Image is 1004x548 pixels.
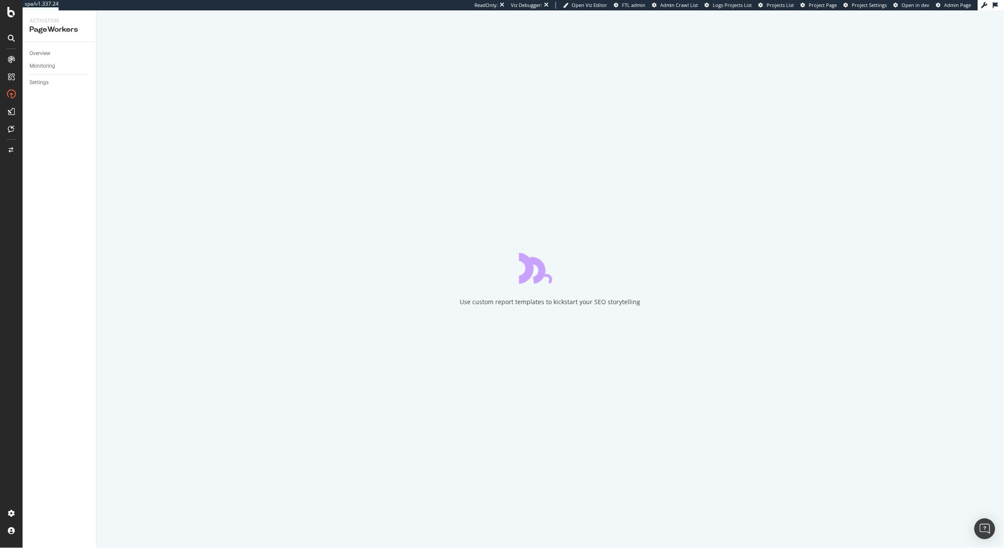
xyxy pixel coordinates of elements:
[614,2,645,9] a: FTL admin
[809,2,837,8] span: Project Page
[30,49,50,58] div: Overview
[474,2,498,9] div: ReadOnly:
[30,78,49,87] div: Settings
[511,2,542,9] div: Viz Debugger:
[759,2,794,9] a: Projects List
[902,2,930,8] span: Open in dev
[30,17,89,25] div: Activation
[936,2,971,9] a: Admin Page
[460,298,641,306] div: Use custom report templates to kickstart your SEO storytelling
[30,25,89,35] div: PageWorkers
[622,2,645,8] span: FTL admin
[801,2,837,9] a: Project Page
[713,2,752,8] span: Logs Projects List
[519,253,582,284] div: animation
[30,62,55,71] div: Monitoring
[572,2,607,8] span: Open Viz Editor
[945,2,971,8] span: Admin Page
[30,49,90,58] a: Overview
[974,518,995,539] div: Open Intercom Messenger
[767,2,794,8] span: Projects List
[30,62,90,71] a: Monitoring
[652,2,698,9] a: Admin Crawl List
[563,2,607,9] a: Open Viz Editor
[852,2,887,8] span: Project Settings
[30,78,90,87] a: Settings
[660,2,698,8] span: Admin Crawl List
[705,2,752,9] a: Logs Projects List
[894,2,930,9] a: Open in dev
[844,2,887,9] a: Project Settings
